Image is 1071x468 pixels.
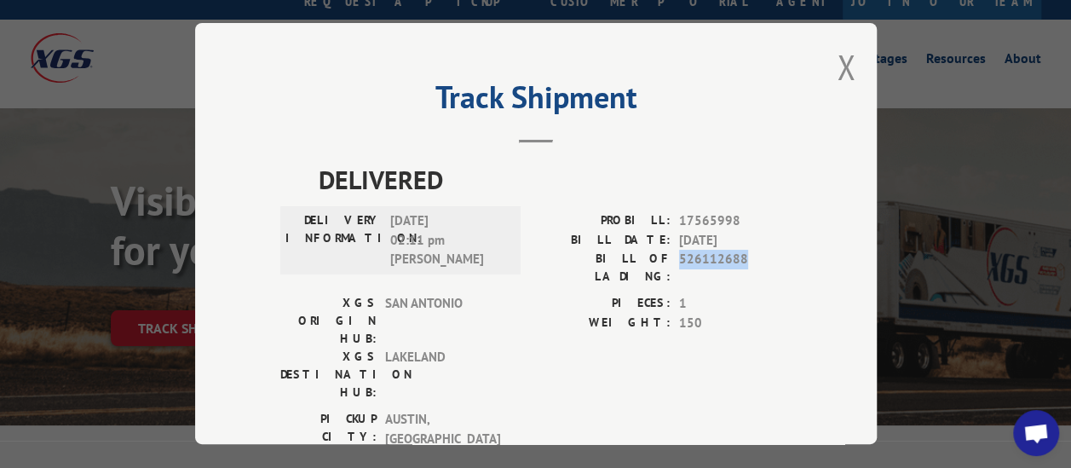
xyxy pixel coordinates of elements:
[536,212,671,232] label: PROBILL:
[536,231,671,251] label: BILL DATE:
[679,314,792,333] span: 150
[1013,410,1059,456] div: Open chat
[280,85,792,118] h2: Track Shipment
[390,212,505,270] span: [DATE] 02:11 pm [PERSON_NAME]
[385,349,500,402] span: LAKELAND
[536,314,671,333] label: WEIGHT:
[285,212,382,270] label: DELIVERY INFORMATION:
[385,411,500,449] span: AUSTIN , [GEOGRAPHIC_DATA]
[679,251,792,286] span: 526112688
[280,411,377,449] label: PICKUP CITY:
[679,295,792,315] span: 1
[536,251,671,286] label: BILL OF LADING:
[319,161,792,199] span: DELIVERED
[679,231,792,251] span: [DATE]
[280,295,377,349] label: XGS ORIGIN HUB:
[536,295,671,315] label: PIECES:
[280,349,377,402] label: XGS DESTINATION HUB:
[385,295,500,349] span: SAN ANTONIO
[837,44,855,90] button: Close modal
[679,212,792,232] span: 17565998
